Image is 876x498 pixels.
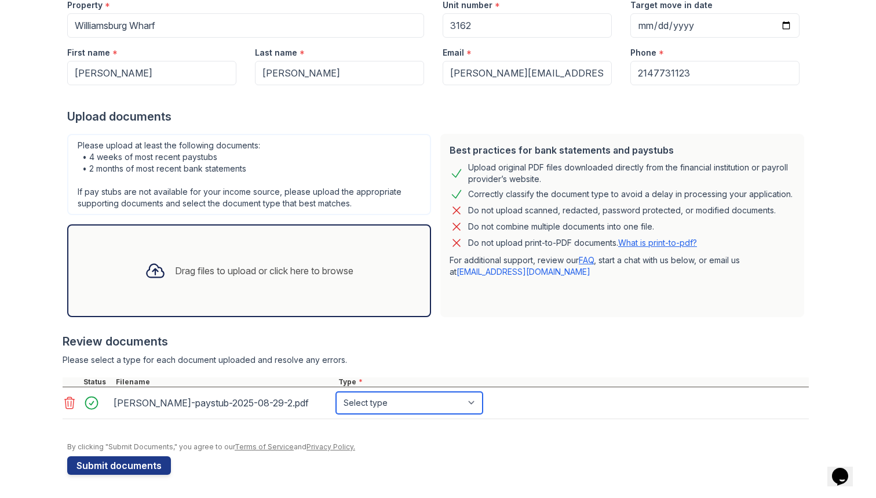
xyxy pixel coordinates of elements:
label: Phone [630,47,656,59]
p: For additional support, review our , start a chat with us below, or email us at [450,255,795,278]
div: [PERSON_NAME]-paystub-2025-08-29-2.pdf [114,394,331,412]
a: Terms of Service [235,442,294,451]
a: Privacy Policy. [306,442,355,451]
label: First name [67,47,110,59]
div: Do not combine multiple documents into one file. [468,220,654,234]
button: Submit documents [67,456,171,475]
a: [EMAIL_ADDRESS][DOMAIN_NAME] [457,267,590,277]
div: Filename [114,377,336,387]
div: Drag files to upload or click here to browse [175,264,353,278]
div: Review documents [63,333,809,350]
div: Please upload at least the following documents: • 4 weeks of most recent paystubs • 2 months of m... [67,134,431,215]
label: Email [443,47,464,59]
a: What is print-to-pdf? [618,238,697,248]
div: Upload original PDF files downloaded directly from the financial institution or payroll provider’... [468,162,795,185]
div: Upload documents [67,108,809,125]
div: Best practices for bank statements and paystubs [450,143,795,157]
div: Type [336,377,809,387]
iframe: chat widget [827,452,864,486]
div: By clicking "Submit Documents," you agree to our and [67,442,809,452]
div: Correctly classify the document type to avoid a delay in processing your application. [468,187,793,201]
label: Last name [255,47,297,59]
a: FAQ [579,255,594,265]
div: Do not upload scanned, redacted, password protected, or modified documents. [468,203,776,217]
div: Please select a type for each document uploaded and resolve any errors. [63,354,809,366]
p: Do not upload print-to-PDF documents. [468,237,697,249]
div: Status [81,377,114,387]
